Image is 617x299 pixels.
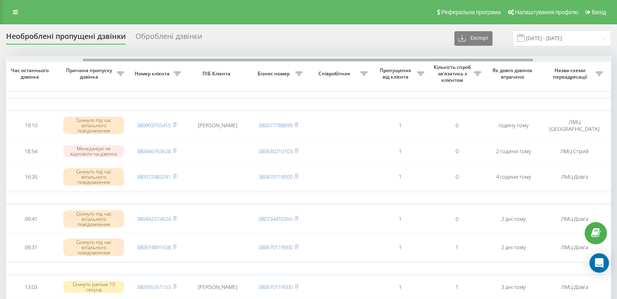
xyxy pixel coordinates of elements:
[2,234,59,261] td: 09:31
[2,112,59,139] td: 19:10
[454,31,492,46] button: Експорт
[137,173,171,180] a: 380972483291
[428,206,485,233] td: 0
[485,163,542,190] td: 4 години тому
[441,9,501,15] span: Реферальна програма
[258,243,292,251] a: 380670119000
[2,206,59,233] td: 09:41
[432,64,474,83] span: Кількість спроб зв'язатись з клієнтом
[485,206,542,233] td: 2 дні тому
[485,141,542,162] td: 2 години тому
[428,163,485,190] td: 0
[137,122,171,129] a: 380993755415
[376,67,417,80] span: Пропущених від клієнта
[492,67,535,80] span: Як довго дзвінок втрачено
[9,67,53,80] span: Час останнього дзвінка
[63,281,124,293] div: Скинуто раніше 10 секунд
[2,141,59,162] td: 18:54
[542,206,607,233] td: ЛМЦ Довга
[258,122,292,129] a: 380677788899
[372,206,428,233] td: 1
[137,283,171,290] a: 380935351153
[258,283,292,290] a: 380670119000
[485,234,542,261] td: 2 дні тому
[485,276,542,298] td: 3 дні тому
[542,276,607,298] td: ЛМЦ Довга
[135,32,202,45] div: Оброблені дзвінки
[192,70,243,77] span: ПІБ Клієнта
[542,141,607,162] td: ЛМЦ Стрий
[546,67,596,80] span: Назва схеми переадресації
[63,117,124,135] div: Скинуто під час вітального повідомлення
[258,215,292,222] a: 380734410355
[2,163,59,190] td: 16:35
[2,276,59,298] td: 13:03
[6,32,126,45] div: Необроблені пропущені дзвінки
[63,168,124,186] div: Скинуто під час вітального повідомлення
[132,70,174,77] span: Номер клієнта
[63,145,124,157] div: Менеджери не відповіли на дзвінок
[372,141,428,162] td: 1
[63,210,124,228] div: Скинуто під час вітального повідомлення
[63,67,117,80] span: Причина пропуску дзвінка
[137,215,171,222] a: 380442374624
[542,163,607,190] td: ЛМЦ Довга
[258,173,292,180] a: 380670119000
[254,70,295,77] span: Бізнес номер
[428,276,485,298] td: 1
[63,239,124,256] div: Скинуто під час вітального повідомлення
[258,147,292,155] a: 380630210103
[428,234,485,261] td: 1
[311,70,360,77] span: Співробітник
[485,112,542,139] td: годину тому
[137,147,171,155] a: 380666763628
[185,276,250,298] td: [PERSON_NAME]
[372,112,428,139] td: 1
[428,141,485,162] td: 0
[137,243,171,251] a: 380974891638
[589,253,609,273] div: Open Intercom Messenger
[515,9,578,15] span: Налаштування профілю
[372,234,428,261] td: 1
[428,112,485,139] td: 0
[592,9,606,15] span: Вихід
[372,163,428,190] td: 1
[542,112,607,139] td: ЛМЦ [GEOGRAPHIC_DATA]
[372,276,428,298] td: 1
[542,234,607,261] td: ЛМЦ Довга
[185,112,250,139] td: [PERSON_NAME]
